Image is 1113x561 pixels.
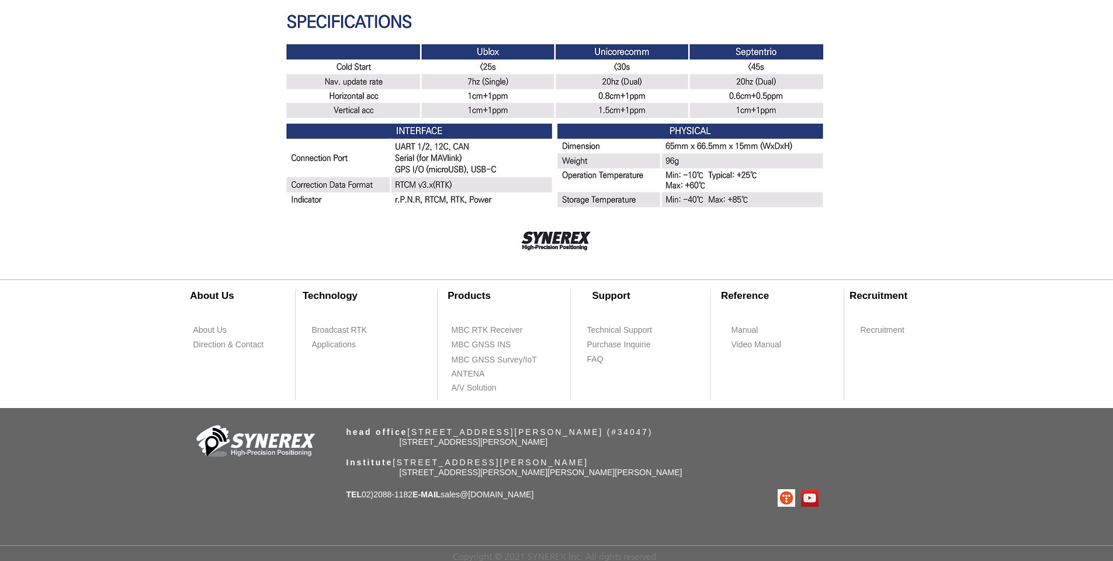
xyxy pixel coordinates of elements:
span: MBC GNSS Survey/IoT [452,354,537,366]
span: MBC GNSS INS [452,339,511,351]
img: 유튜브 사회 아이콘 [801,489,819,507]
a: Video Manual [731,337,798,352]
span: ​Reference [721,290,769,301]
a: MBC RTK Receiver [451,323,539,337]
span: Broadcast RTK [312,325,367,336]
ul: Social Bar [778,489,819,507]
iframe: Wix Chat [979,511,1113,561]
span: head office [346,427,408,437]
span: Copyright © 2021 SYNEREX Inc. All rights reserved [453,551,656,561]
span: ANTENA [452,368,485,380]
a: Recruitment [860,323,916,337]
span: Technical Support [587,325,652,336]
span: Recruitment [850,290,907,301]
span: ​[STREET_ADDRESS][PERSON_NAME] (#34047) [346,427,653,437]
a: Purchase Inquirie [587,337,654,352]
span: [STREET_ADDRESS][PERSON_NAME] [400,437,548,447]
span: Products​ [448,290,491,301]
span: Recruitment [861,325,904,336]
span: Direction & Contact [193,339,264,351]
a: Broadcast RTK [311,323,379,337]
a: About Us [193,323,260,337]
a: ANTENA [451,367,518,381]
span: MBC RTK Receiver [452,325,523,336]
img: 티스토리로고 [778,489,795,507]
a: @[DOMAIN_NAME] [460,490,533,499]
a: Manual [731,323,798,337]
span: E-MAIL [412,490,441,499]
span: TEL [346,490,362,499]
a: MBC GNSS INS [451,337,524,352]
span: Applications [312,339,356,351]
a: Direction & Contact [193,337,272,352]
span: ​About Us [190,290,234,301]
a: FAQ [587,352,654,367]
img: company_logo-removebg-preview.png [190,424,318,462]
span: [STREET_ADDRESS][PERSON_NAME][PERSON_NAME][PERSON_NAME] [400,468,682,477]
a: Applications [311,337,379,352]
a: A/V Solution [451,381,518,395]
span: FAQ [587,354,604,365]
a: Technical Support [587,323,674,337]
span: A/V Solution [452,382,497,394]
span: About Us [193,325,227,336]
span: Purchase Inquirie [587,339,651,351]
span: Support [592,290,630,301]
span: Video Manual [731,339,781,351]
span: Institute [346,458,393,467]
span: Manual [731,325,758,336]
span: ​Technology [303,290,358,301]
span: 02)2088-1182 sales [346,490,534,499]
span: ​ [STREET_ADDRESS][PERSON_NAME] [346,458,588,467]
a: MBC GNSS Survey/IoT [451,353,553,367]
